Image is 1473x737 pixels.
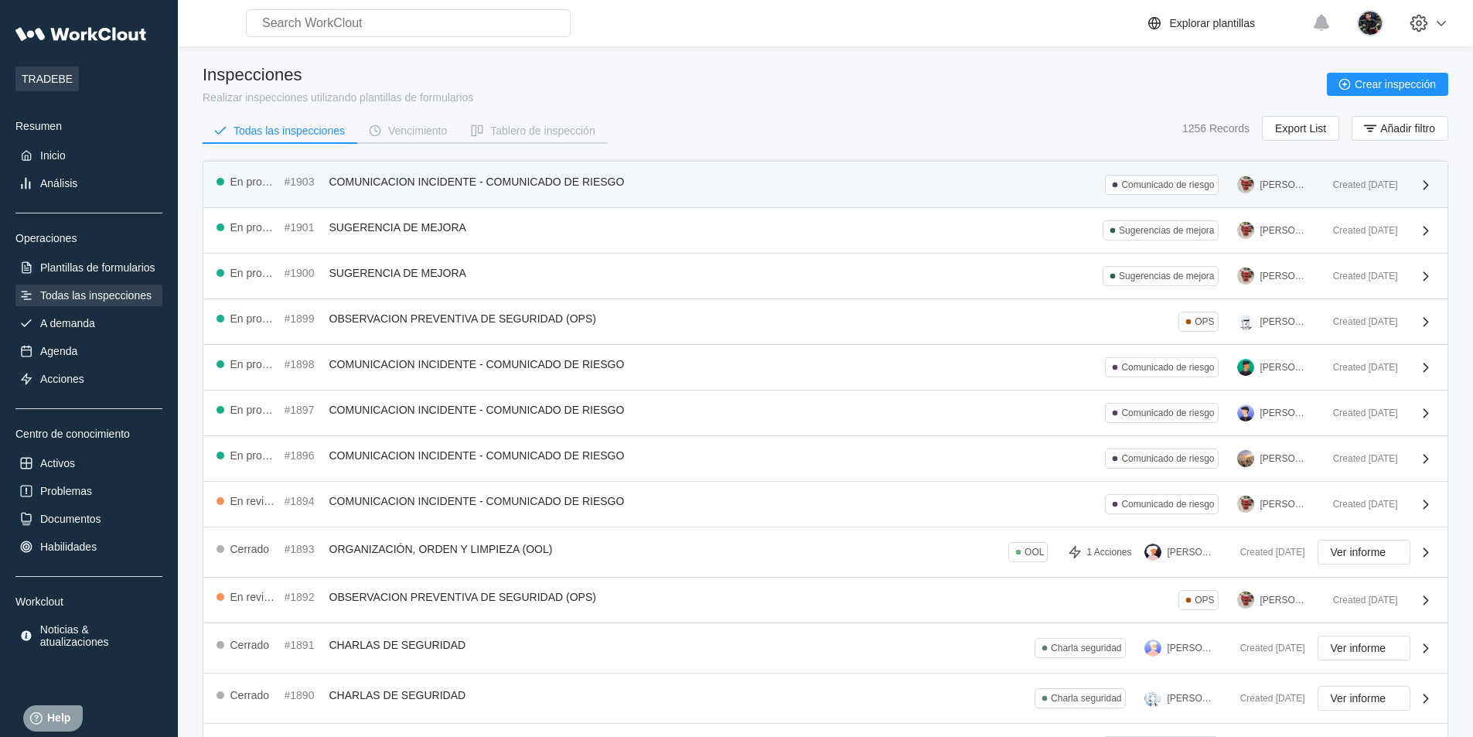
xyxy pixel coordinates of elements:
[1260,271,1308,281] div: [PERSON_NAME]
[15,340,162,362] a: Agenda
[230,358,278,370] div: En progreso
[285,312,323,325] div: #1899
[357,119,459,142] button: Vencimiento
[329,358,625,370] span: COMUNICACION INCIDENTE - COMUNICADO DE RIESGO
[329,221,466,234] span: SUGERENCIA DE MEJORA
[285,358,323,370] div: #1898
[204,299,1447,345] a: En progreso#1899OBSERVACION PREVENTIVA DE SEGURIDAD (OPS)OPS[PERSON_NAME]Created [DATE]
[1086,547,1131,558] div: 1 Acciones
[15,67,79,91] span: TRADEBE
[1275,123,1326,134] span: Export List
[1237,404,1254,421] img: user-5.png
[15,368,162,390] a: Acciones
[230,495,278,507] div: En revisión
[40,317,95,329] div: A demanda
[1260,408,1308,418] div: [PERSON_NAME]
[204,527,1447,578] a: Cerrado#1893ORGANIZACIÓN, ORDEN Y LIMPIEZA (OOL)OOL1 Acciones[PERSON_NAME]Created [DATE]Ver informe
[1228,547,1305,558] div: Created [DATE]
[1228,693,1305,704] div: Created [DATE]
[1318,686,1410,711] button: Ver informe
[15,232,162,244] div: Operaciones
[1195,316,1214,327] div: OPS
[388,125,447,136] div: Vencimiento
[1051,693,1121,704] div: Charla seguridad
[40,177,77,189] div: Análisis
[329,591,596,603] span: OBSERVACION PREVENTIVA DE SEGURIDAD (OPS)
[1260,453,1308,464] div: [PERSON_NAME]
[15,595,162,608] div: Workclout
[1168,547,1216,558] div: [PERSON_NAME]
[40,541,97,553] div: Habilidades
[1025,547,1044,558] div: OOL
[1237,359,1254,376] img: user.png
[1237,592,1254,609] img: 1649784479546.jpg
[204,482,1447,527] a: En revisión#1894COMUNICACION INCIDENTE - COMUNICADO DE RIESGOComunicado de riesgo[PERSON_NAME]Cre...
[285,449,323,462] div: #1896
[40,373,84,385] div: Acciones
[15,120,162,132] div: Resumen
[246,9,571,37] input: Search WorkClout
[1170,17,1256,29] div: Explorar plantillas
[230,404,278,416] div: En progreso
[1321,499,1398,510] div: Created [DATE]
[234,125,345,136] div: Todas las inspecciones
[204,674,1447,724] a: Cerrado#1890CHARLAS DE SEGURIDADCharla seguridad[PERSON_NAME]Created [DATE]Ver informe
[40,457,75,469] div: Activos
[1237,496,1254,513] img: 1649784479546.jpg
[203,65,473,85] div: Inspecciones
[15,508,162,530] a: Documentos
[1237,176,1254,193] img: 1649784479546.jpg
[15,257,162,278] a: Plantillas de formularios
[15,480,162,502] a: Problemas
[490,125,595,136] div: Tablero de inspección
[1144,690,1161,707] img: clout-05.png
[204,391,1447,436] a: En progreso#1897COMUNICACION INCIDENTE - COMUNICADO DE RIESGOComunicado de riesgo[PERSON_NAME]Cre...
[329,543,553,555] span: ORGANIZACIÓN, ORDEN Y LIMPIEZA (OOL)
[1051,643,1121,653] div: Charla seguridad
[1357,10,1383,36] img: 2a7a337f-28ec-44a9-9913-8eaa51124fce.jpg
[1237,222,1254,239] img: 1649784479546.jpg
[1121,362,1214,373] div: Comunicado de riesgo
[1168,693,1216,704] div: [PERSON_NAME]
[203,91,473,104] div: Realizar inspecciones utilizando plantillas de formularios
[15,428,162,440] div: Centro de conocimiento
[230,267,278,279] div: En progreso
[329,495,625,507] span: COMUNICACION INCIDENTE - COMUNICADO DE RIESGO
[1168,643,1216,653] div: [PERSON_NAME]
[204,254,1447,299] a: En progreso#1900SUGERENCIA DE MEJORASugerencias de mejora[PERSON_NAME]Created [DATE]
[230,449,278,462] div: En progreso
[1260,316,1308,327] div: [PERSON_NAME]
[329,312,596,325] span: OBSERVACION PREVENTIVA DE SEGURIDAD (OPS)
[1237,313,1254,330] img: clout-01.png
[1321,179,1398,190] div: Created [DATE]
[329,176,625,188] span: COMUNICACION INCIDENTE - COMUNICADO DE RIESGO
[285,543,323,555] div: #1893
[1195,595,1214,606] div: OPS
[285,267,323,279] div: #1900
[1121,179,1214,190] div: Comunicado de riesgo
[203,119,357,142] button: Todas las inspecciones
[1352,116,1448,141] button: Añadir filtro
[40,623,159,648] div: Noticias & atualizaciones
[285,221,323,234] div: #1901
[285,689,323,701] div: #1890
[40,261,155,274] div: Plantillas de formularios
[1237,268,1254,285] img: 1649784479546.jpg
[1145,14,1305,32] a: Explorar plantillas
[1321,408,1398,418] div: Created [DATE]
[329,449,625,462] span: COMUNICACION INCIDENTE - COMUNICADO DE RIESGO
[1327,73,1448,96] button: Crear inspección
[1380,123,1435,134] span: Añadir filtro
[40,485,92,497] div: Problemas
[1331,643,1386,653] span: Ver informe
[230,591,278,603] div: En revisión
[1121,453,1214,464] div: Comunicado de riesgo
[1228,643,1305,653] div: Created [DATE]
[1321,453,1398,464] div: Created [DATE]
[329,267,466,279] span: SUGERENCIA DE MEJORA
[15,145,162,166] a: Inicio
[15,536,162,558] a: Habilidades
[15,312,162,334] a: A demanda
[1182,122,1250,135] div: 1256 Records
